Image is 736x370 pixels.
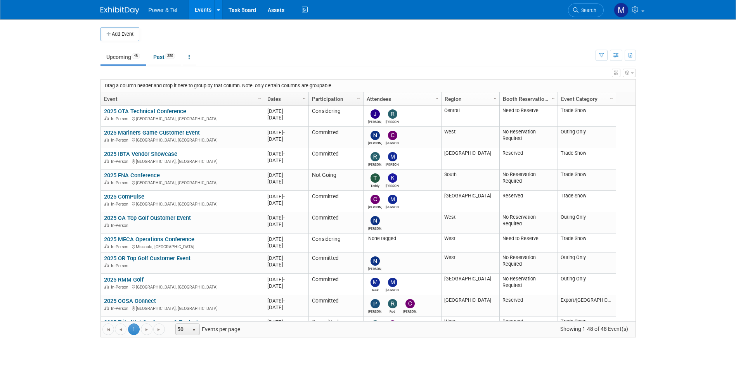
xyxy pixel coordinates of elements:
a: Go to the previous page [115,323,126,335]
td: [GEOGRAPHIC_DATA] [441,191,499,212]
td: Trade Show [558,169,616,191]
span: Column Settings [550,95,556,102]
img: Chris Noora [371,195,380,204]
img: In-Person Event [104,263,109,267]
td: Need to Reserve [499,105,558,127]
img: Chad Smith [388,131,397,140]
a: Attendees [367,92,436,105]
td: Outing Only [558,274,616,295]
td: Trade Show [558,316,616,338]
td: Considering [308,105,363,127]
td: No Reservation Required [499,169,558,191]
img: Mike Kruszewski [388,278,397,287]
div: [DATE] [267,255,305,261]
a: Event Category [561,92,611,105]
img: Teddy Dye [371,173,380,183]
span: - [283,255,285,261]
div: Missoula, [GEOGRAPHIC_DATA] [104,243,260,250]
td: [GEOGRAPHIC_DATA] [441,274,499,295]
div: [GEOGRAPHIC_DATA], [GEOGRAPHIC_DATA] [104,284,260,290]
div: [DATE] [267,283,305,289]
td: [GEOGRAPHIC_DATA] [441,295,499,316]
div: [GEOGRAPHIC_DATA], [GEOGRAPHIC_DATA] [104,305,260,311]
span: 48 [132,53,140,59]
div: Nate Derbyshire [368,225,382,230]
a: 2025 TribalNet Conference & Tradeshow [104,319,207,326]
a: Column Settings [354,92,363,104]
span: - [283,277,285,282]
span: 1 [128,323,140,335]
div: [DATE] [267,172,305,178]
div: Chad Smith [386,140,399,145]
div: [DATE] [267,136,305,142]
span: - [283,108,285,114]
span: Column Settings [492,95,498,102]
span: - [283,215,285,221]
img: In-Person Event [104,180,109,184]
div: [DATE] [267,261,305,268]
a: Search [568,3,604,17]
div: Robert Zuzek [386,119,399,124]
img: Nate Derbyshire [371,256,380,266]
td: No Reservation Required [499,252,558,274]
img: Chad Smith [388,320,397,330]
div: [DATE] [267,236,305,242]
td: Committed [308,127,363,148]
div: [DATE] [267,242,305,249]
td: Need to Reserve [499,233,558,252]
td: West [441,127,499,148]
div: Clint Read [403,308,417,313]
a: 2025 ComPulse [104,193,144,200]
td: West [441,233,499,252]
img: Mark Monteleone [371,278,380,287]
span: Column Settings [355,95,362,102]
img: In-Person Event [104,244,109,248]
a: Go to the first page [102,323,114,335]
img: In-Person Event [104,285,109,289]
span: In-Person [111,244,131,249]
a: 2025 IBTA Vendor Showcase [104,150,177,157]
div: [DATE] [267,178,305,185]
td: No Reservation Required [499,274,558,295]
td: South [441,169,499,191]
div: Drag a column header and drop it here to group by that column. Note: only certain columns are gro... [101,80,636,92]
span: Column Settings [256,95,263,102]
span: Go to the last page [156,327,162,333]
td: Trade Show [558,105,616,127]
div: Mark Monteleone [368,287,382,292]
div: [GEOGRAPHIC_DATA], [GEOGRAPHIC_DATA] [104,158,260,164]
img: Kevin Wilkes [388,173,397,183]
img: Robin Mayne [371,320,380,330]
span: - [283,151,285,157]
img: Paul Beit [371,299,380,308]
img: In-Person Event [104,138,109,142]
td: West [441,252,499,274]
div: [DATE] [267,304,305,311]
div: Nate Derbyshire [368,266,382,271]
a: Region [445,92,494,105]
span: 50 [176,324,189,335]
td: Outing Only [558,212,616,233]
img: In-Person Event [104,202,109,206]
img: In-Person Event [104,223,109,227]
td: Trade Show [558,148,616,169]
span: - [283,319,285,325]
td: Export/[GEOGRAPHIC_DATA] [558,295,616,316]
td: [GEOGRAPHIC_DATA] [441,148,499,169]
div: [GEOGRAPHIC_DATA], [GEOGRAPHIC_DATA] [104,179,260,186]
a: Dates [267,92,303,105]
div: [DATE] [267,108,305,114]
td: Reserved [499,316,558,338]
img: Clint Read [405,299,415,308]
a: 2025 MECA Operations Conference [104,236,194,243]
td: Committed [308,316,363,338]
div: Nate Derbyshire [368,140,382,145]
div: [DATE] [267,276,305,283]
td: Trade Show [558,191,616,212]
td: West [441,316,499,338]
a: 2025 RMM Golf [104,276,144,283]
span: Go to the next page [144,327,150,333]
div: None tagged [366,235,438,242]
span: - [283,130,285,135]
img: In-Person Event [104,116,109,120]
